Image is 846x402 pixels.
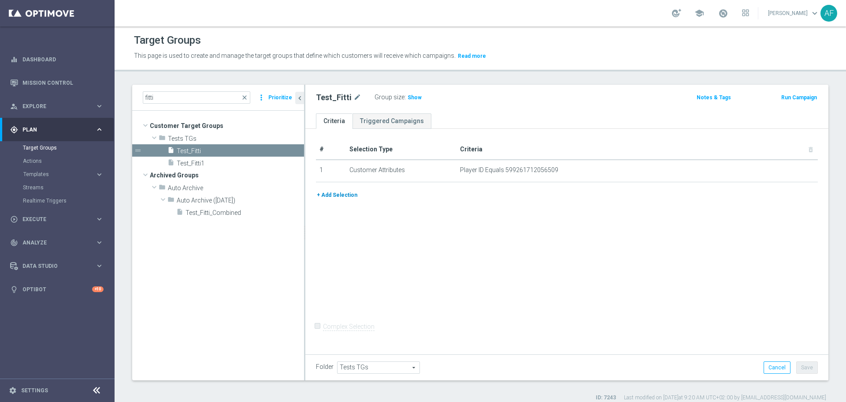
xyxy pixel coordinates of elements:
div: +10 [92,286,104,292]
i: track_changes [10,239,18,247]
button: person_search Explore keyboard_arrow_right [10,103,104,110]
a: [PERSON_NAME]keyboard_arrow_down [767,7,820,20]
div: Data Studio [10,262,95,270]
label: Folder [316,363,334,371]
label: Complex Selection [323,323,375,331]
i: lightbulb [10,286,18,293]
button: gps_fixed Plan keyboard_arrow_right [10,126,104,133]
span: Customer Target Groups [150,120,304,132]
div: Analyze [10,239,95,247]
i: settings [9,387,17,394]
span: Criteria [460,146,482,153]
a: Optibot [22,278,92,301]
button: Run Campaign [780,93,818,102]
button: Cancel [764,361,790,374]
div: AF [820,5,837,22]
span: Test_Fitti_Combined [186,209,304,217]
label: Group size [375,94,404,101]
i: play_circle_outline [10,215,18,223]
i: insert_drive_file [176,208,183,218]
div: Actions [23,154,114,168]
div: Mission Control [10,71,104,94]
button: + Add Selection [316,190,358,200]
button: Save [796,361,818,374]
th: # [316,139,346,160]
div: Plan [10,126,95,134]
button: Prioritize [267,92,293,104]
h2: Test_Fitti [316,92,352,103]
button: equalizer Dashboard [10,56,104,63]
i: folder [159,184,166,194]
label: : [404,94,406,101]
td: 1 [316,160,346,182]
i: mode_edit [353,92,361,103]
label: ID: 7243 [596,394,616,402]
button: track_changes Analyze keyboard_arrow_right [10,239,104,246]
span: Templates [23,172,86,177]
span: close [241,94,248,101]
span: Test_Fitti [177,147,304,155]
i: person_search [10,102,18,110]
i: keyboard_arrow_right [95,102,104,110]
label: Last modified on [DATE] at 9:20 AM UTC+02:00 by [EMAIL_ADDRESS][DOMAIN_NAME] [624,394,826,402]
button: Read more [457,51,487,61]
span: Explore [22,104,95,109]
span: keyboard_arrow_down [810,8,820,18]
input: Quick find group or folder [143,91,250,104]
a: Actions [23,158,92,165]
i: insert_drive_file [167,159,174,169]
button: lightbulb Optibot +10 [10,286,104,293]
th: Selection Type [346,139,456,160]
button: Data Studio keyboard_arrow_right [10,263,104,270]
span: Analyze [22,240,95,245]
div: Optibot [10,278,104,301]
div: Dashboard [10,48,104,71]
h1: Target Groups [134,34,201,47]
a: Target Groups [23,144,92,151]
div: Realtime Triggers [23,194,114,207]
span: Show [408,94,422,101]
button: Mission Control [10,79,104,86]
div: Templates [23,168,114,181]
span: Auto Archive (2024-12-15) [177,197,304,204]
a: Mission Control [22,71,104,94]
span: Data Studio [22,263,95,269]
i: folder [167,196,174,206]
button: play_circle_outline Execute keyboard_arrow_right [10,216,104,223]
span: This page is used to create and manage the target groups that define which customers will receive... [134,52,456,59]
button: chevron_left [295,92,304,104]
i: chevron_left [296,94,304,102]
span: Archived Groups [150,169,304,181]
i: keyboard_arrow_right [95,215,104,223]
span: Player ID Equals 599261712056509 [460,166,558,174]
span: Plan [22,127,95,132]
span: school [694,8,704,18]
td: Customer Attributes [346,160,456,182]
div: Target Groups [23,141,114,154]
div: Templates [23,172,95,177]
i: gps_fixed [10,126,18,134]
span: Execute [22,217,95,222]
div: Execute [10,215,95,223]
button: Templates keyboard_arrow_right [23,171,104,178]
a: Criteria [316,113,352,129]
span: Tests TGs [168,135,304,143]
button: Notes & Tags [696,93,732,102]
div: Explore [10,102,95,110]
i: equalizer [10,56,18,64]
a: Triggered Campaigns [352,113,431,129]
span: Auto Archive [168,184,304,192]
i: keyboard_arrow_right [95,262,104,270]
a: Settings [21,388,48,393]
i: keyboard_arrow_right [95,125,104,134]
i: keyboard_arrow_right [95,170,104,179]
i: folder [159,134,166,144]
